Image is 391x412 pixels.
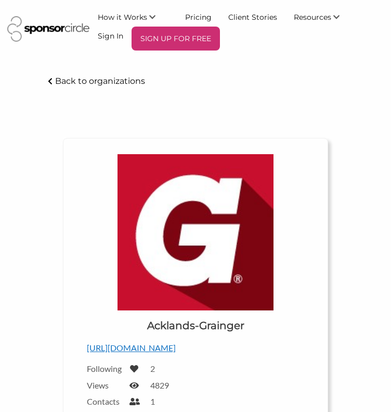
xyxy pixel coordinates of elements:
a: Pricing [177,7,220,26]
p: Back to organizations [55,76,145,86]
span: Resources [294,13,331,22]
label: Following [87,364,123,373]
label: Contacts [87,396,123,406]
h1: Acklands-Grainger [147,318,244,333]
a: Sign In [89,27,132,45]
img: Logo [118,154,273,310]
label: 1 [150,396,155,406]
label: 2 [150,364,155,373]
li: Resources [285,7,361,26]
a: Client Stories [220,7,285,26]
p: [URL][DOMAIN_NAME] [87,341,304,355]
li: How it Works [89,7,177,26]
span: How it Works [98,13,147,22]
img: Sponsor Circle Logo [7,16,89,42]
p: SIGN UP FOR FREE [136,31,216,46]
label: Views [87,380,123,390]
label: 4829 [150,380,169,390]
